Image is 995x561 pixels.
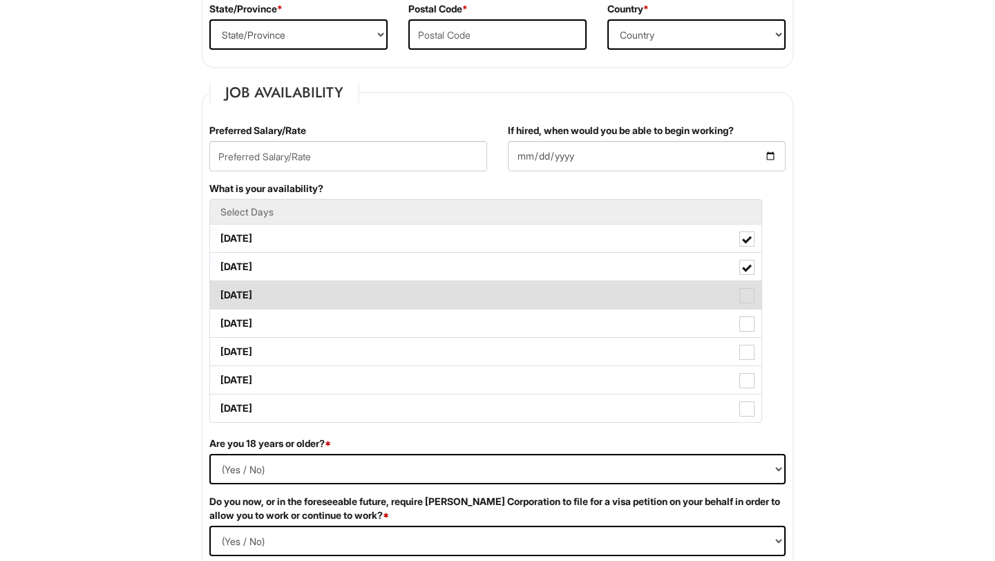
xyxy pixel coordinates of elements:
[508,124,734,137] label: If hired, when would you be able to begin working?
[607,2,649,16] label: Country
[607,19,786,50] select: Country
[408,2,468,16] label: Postal Code
[210,253,761,280] label: [DATE]
[210,225,761,252] label: [DATE]
[210,394,761,422] label: [DATE]
[210,281,761,309] label: [DATE]
[209,495,786,522] label: Do you now, or in the foreseeable future, require [PERSON_NAME] Corporation to file for a visa pe...
[209,182,323,196] label: What is your availability?
[210,338,761,365] label: [DATE]
[209,141,487,171] input: Preferred Salary/Rate
[408,19,587,50] input: Postal Code
[210,310,761,337] label: [DATE]
[209,82,359,103] legend: Job Availability
[209,124,306,137] label: Preferred Salary/Rate
[209,526,786,556] select: (Yes / No)
[209,19,388,50] select: State/Province
[210,366,761,394] label: [DATE]
[209,437,331,450] label: Are you 18 years or older?
[209,2,283,16] label: State/Province
[220,207,751,217] h5: Select Days
[209,454,786,484] select: (Yes / No)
